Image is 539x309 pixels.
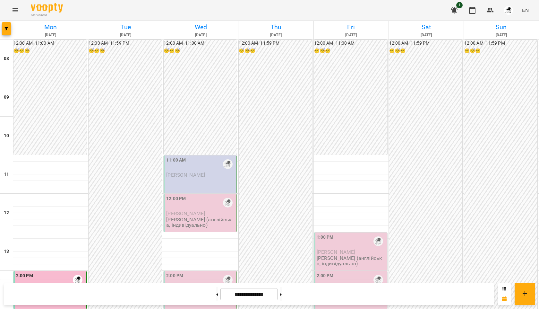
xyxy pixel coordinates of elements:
[373,236,383,246] img: Целуйко Анастасія (а)
[317,234,334,241] label: 1:00 PM
[315,22,388,32] h6: Fri
[8,3,23,18] button: Menu
[164,22,237,32] h6: Wed
[223,159,233,169] img: Целуйко Анастасія (а)
[456,2,463,8] span: 1
[464,48,537,55] h6: 😴😴😴
[14,32,87,38] h6: [DATE]
[16,272,33,279] label: 2:00 PM
[317,249,355,255] span: [PERSON_NAME]
[4,171,9,178] h6: 11
[504,6,513,15] img: c09839ea023d1406ff4d1d49130fd519.png
[317,255,386,267] p: [PERSON_NAME] (англійська, індивідуально)
[166,157,186,164] label: 11:00 AM
[4,248,9,255] h6: 13
[239,40,312,47] h6: 12:00 AM - 11:59 PM
[73,275,82,285] img: Целуйко Анастасія (а)
[31,3,63,13] img: Voopty Logo
[4,55,9,62] h6: 08
[317,272,334,279] label: 2:00 PM
[373,275,383,285] img: Целуйко Анастасія (а)
[166,210,205,216] span: [PERSON_NAME]
[390,32,463,38] h6: [DATE]
[164,32,237,38] h6: [DATE]
[89,22,162,32] h6: Tue
[166,272,183,279] label: 2:00 PM
[89,32,162,38] h6: [DATE]
[239,48,312,55] h6: 😴😴😴
[519,4,531,16] button: EN
[89,48,162,55] h6: 😴😴😴
[164,48,237,55] h6: 😴😴😴
[166,195,186,202] label: 12:00 PM
[4,94,9,101] h6: 09
[13,40,87,47] h6: 12:00 AM - 11:00 AM
[465,22,538,32] h6: Sun
[166,217,235,228] p: [PERSON_NAME] (англійська, індивідуально)
[14,22,87,32] h6: Mon
[31,13,63,17] span: For Business
[522,7,529,13] span: EN
[239,32,312,38] h6: [DATE]
[166,172,205,178] span: [PERSON_NAME]
[223,275,233,285] img: Целуйко Анастасія (а)
[239,22,312,32] h6: Thu
[89,40,162,47] h6: 12:00 AM - 11:59 PM
[314,48,387,55] h6: 😴😴😴
[4,132,9,139] h6: 10
[223,198,233,207] img: Целуйко Анастасія (а)
[314,40,387,47] h6: 12:00 AM - 11:00 AM
[4,209,9,216] h6: 12
[389,48,462,55] h6: 😴😴😴
[164,40,237,47] h6: 12:00 AM - 11:00 AM
[390,22,463,32] h6: Sat
[389,40,462,47] h6: 12:00 AM - 11:59 PM
[464,40,537,47] h6: 12:00 AM - 11:59 PM
[13,48,87,55] h6: 😴😴😴
[465,32,538,38] h6: [DATE]
[315,32,388,38] h6: [DATE]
